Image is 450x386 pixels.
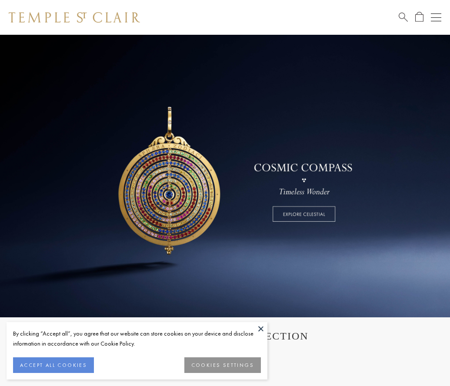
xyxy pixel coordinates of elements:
button: Open navigation [431,12,441,23]
img: Temple St. Clair [9,12,140,23]
a: Open Shopping Bag [415,12,423,23]
a: Search [399,12,408,23]
div: By clicking “Accept all”, you agree that our website can store cookies on your device and disclos... [13,329,261,349]
button: ACCEPT ALL COOKIES [13,357,94,373]
button: COOKIES SETTINGS [184,357,261,373]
